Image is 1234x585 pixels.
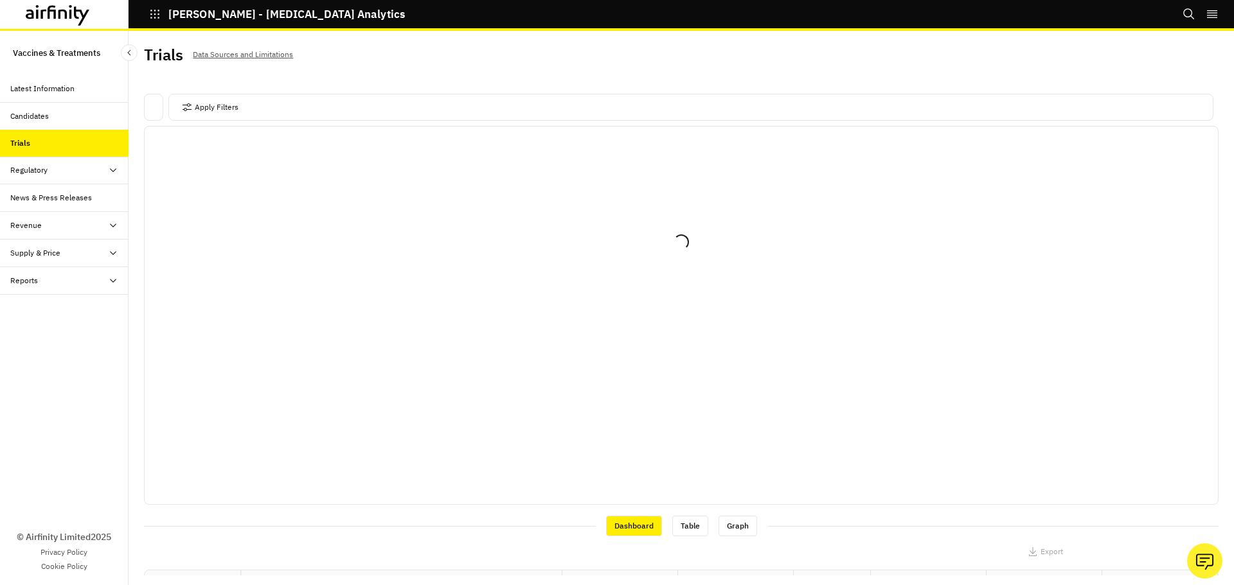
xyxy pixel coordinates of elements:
[1041,547,1063,556] p: Export
[121,44,138,61] button: Close Sidebar
[10,110,49,122] div: Candidates
[606,516,662,536] div: Dashboard
[13,41,100,65] p: Vaccines & Treatments
[672,516,708,536] div: Table
[17,530,111,544] p: © Airfinity Limited 2025
[10,192,92,204] div: News & Press Releases
[1028,541,1063,562] button: Export
[10,275,38,286] div: Reports
[149,3,405,25] button: [PERSON_NAME] - [MEDICAL_DATA] Analytics
[1187,543,1222,579] button: Ask our analysts
[719,516,757,536] div: Graph
[10,83,75,94] div: Latest Information
[1183,3,1195,25] button: Search
[41,561,87,572] a: Cookie Policy
[10,164,48,176] div: Regulatory
[193,48,293,62] p: Data Sources and Limitations
[144,46,183,64] h2: Trials
[182,97,238,118] button: Apply Filters
[40,546,87,558] a: Privacy Policy
[10,247,60,259] div: Supply & Price
[10,220,42,231] div: Revenue
[168,8,405,20] p: [PERSON_NAME] - [MEDICAL_DATA] Analytics
[10,137,30,149] div: Trials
